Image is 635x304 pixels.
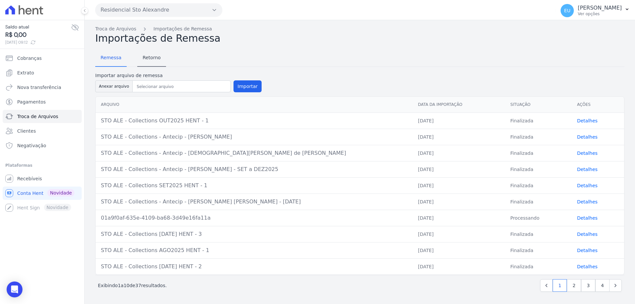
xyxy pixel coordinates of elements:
a: 1 [553,279,567,292]
span: 10 [124,283,130,288]
span: Clientes [17,128,36,134]
span: Extrato [17,69,34,76]
div: Plataformas [5,161,79,169]
a: Retorno [137,50,166,67]
a: Cobranças [3,52,82,65]
a: Troca de Arquivos [3,110,82,123]
td: Finalizada [505,129,572,145]
a: 2 [567,279,581,292]
a: Conta Hent Novidade [3,187,82,200]
td: Finalizada [505,194,572,210]
div: STO ALE - Collections [DATE] HENT - 2 [101,263,407,271]
a: Negativação [3,139,82,152]
span: Cobranças [17,55,42,62]
td: [DATE] [413,161,505,177]
th: Arquivo [96,97,413,113]
td: [DATE] [413,242,505,258]
div: 01a9f0af-635e-4109-ba68-3d49e16fa11a [101,214,407,222]
h2: Importações de Remessa [95,32,624,44]
span: Saldo atual [5,23,71,30]
td: Finalizada [505,112,572,129]
div: STO ALE - Collections - Antecip - [PERSON_NAME] - SET a DEZ2025 [101,165,407,173]
span: Negativação [17,142,46,149]
span: R$ 0,00 [5,30,71,39]
div: STO ALE - Collections - Antecip - [DEMOGRAPHIC_DATA][PERSON_NAME] de [PERSON_NAME] [101,149,407,157]
a: Detalhes [577,183,598,188]
div: STO ALE - Collections AGO2025 HENT - 1 [101,246,407,254]
td: [DATE] [413,194,505,210]
a: Importações de Remessa [153,25,212,32]
a: Clientes [3,124,82,138]
a: Recebíveis [3,172,82,185]
th: Data da Importação [413,97,505,113]
a: Troca de Arquivos [95,25,136,32]
p: [PERSON_NAME] [578,5,622,11]
a: Pagamentos [3,95,82,109]
td: Finalizada [505,145,572,161]
nav: Breadcrumb [95,25,624,32]
div: STO ALE - Collections [DATE] HENT - 3 [101,230,407,238]
span: Pagamentos [17,99,46,105]
td: Finalizada [505,177,572,194]
a: Detalhes [577,118,598,123]
span: Remessa [97,51,125,64]
td: [DATE] [413,145,505,161]
a: 4 [595,279,610,292]
td: [DATE] [413,258,505,275]
td: [DATE] [413,177,505,194]
button: Residencial Sto Alexandre [95,3,222,17]
span: 37 [135,283,141,288]
td: [DATE] [413,112,505,129]
input: Selecionar arquivo [134,83,229,91]
td: Finalizada [505,258,572,275]
span: EU [564,8,571,13]
span: Novidade [47,189,74,196]
a: Detalhes [577,167,598,172]
a: Detalhes [577,151,598,156]
td: Finalizada [505,161,572,177]
a: Remessa [95,50,127,67]
a: Detalhes [577,264,598,269]
a: Detalhes [577,232,598,237]
div: Open Intercom Messenger [7,282,22,297]
label: Importar arquivo de remessa [95,72,262,79]
th: Situação [505,97,572,113]
td: Processando [505,210,572,226]
span: 1 [118,283,121,288]
a: Detalhes [577,248,598,253]
button: Anexar arquivo [95,80,133,92]
span: Troca de Arquivos [17,113,58,120]
a: Detalhes [577,199,598,204]
p: Ver opções [578,11,622,17]
a: 3 [581,279,595,292]
a: Detalhes [577,215,598,221]
button: Importar [233,80,262,92]
div: STO ALE - Collections - Antecip - [PERSON_NAME] [PERSON_NAME] - [DATE] [101,198,407,206]
td: Finalizada [505,226,572,242]
a: Next [609,279,622,292]
a: Previous [540,279,553,292]
td: [DATE] [413,226,505,242]
div: STO ALE - Collections SET2025 HENT - 1 [101,182,407,190]
button: EU [PERSON_NAME] Ver opções [555,1,635,20]
span: Nova transferência [17,84,61,91]
div: STO ALE - Collections - Antecip - [PERSON_NAME] [101,133,407,141]
span: Retorno [139,51,165,64]
p: Exibindo a de resultados. [98,282,167,289]
nav: Sidebar [5,52,79,214]
span: Conta Hent [17,190,43,196]
span: [DATE] 09:12 [5,39,71,45]
td: Finalizada [505,242,572,258]
div: STO ALE - Collections OUT2025 HENT - 1 [101,117,407,125]
a: Detalhes [577,134,598,140]
td: [DATE] [413,129,505,145]
span: Recebíveis [17,175,42,182]
a: Nova transferência [3,81,82,94]
a: Extrato [3,66,82,79]
th: Ações [572,97,624,113]
td: [DATE] [413,210,505,226]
